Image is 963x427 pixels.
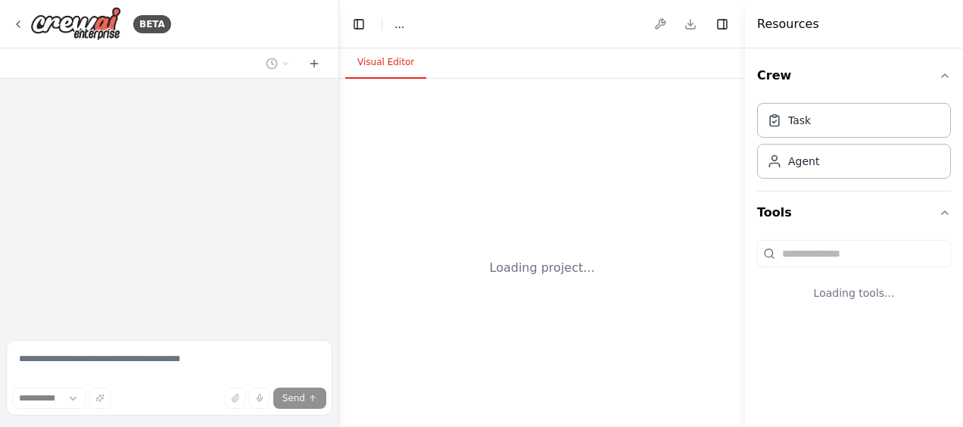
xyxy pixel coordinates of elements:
[757,55,951,97] button: Crew
[225,388,246,409] button: Upload files
[788,154,819,169] div: Agent
[394,17,404,32] nav: breadcrumb
[788,113,811,128] div: Task
[348,14,369,35] button: Hide left sidebar
[260,55,296,73] button: Switch to previous chat
[757,192,951,234] button: Tools
[394,17,404,32] span: ...
[89,388,111,409] button: Improve this prompt
[490,259,595,277] div: Loading project...
[273,388,326,409] button: Send
[757,97,951,191] div: Crew
[712,14,733,35] button: Hide right sidebar
[133,15,171,33] div: BETA
[345,47,426,79] button: Visual Editor
[757,15,819,33] h4: Resources
[757,273,951,313] div: Loading tools...
[30,7,121,41] img: Logo
[249,388,270,409] button: Click to speak your automation idea
[302,55,326,73] button: Start a new chat
[757,234,951,325] div: Tools
[282,392,305,404] span: Send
